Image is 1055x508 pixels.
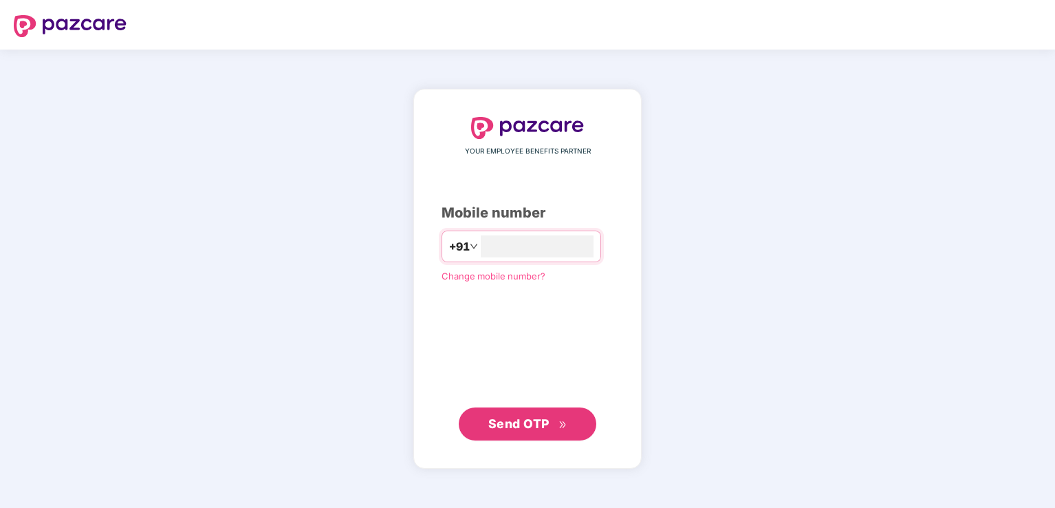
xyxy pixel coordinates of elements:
[488,416,550,431] span: Send OTP
[442,271,545,282] a: Change mobile number?
[470,242,478,251] span: down
[465,146,591,157] span: YOUR EMPLOYEE BENEFITS PARTNER
[14,15,127,37] img: logo
[558,421,567,430] span: double-right
[442,202,613,224] div: Mobile number
[471,117,584,139] img: logo
[459,408,596,441] button: Send OTPdouble-right
[449,238,470,255] span: +91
